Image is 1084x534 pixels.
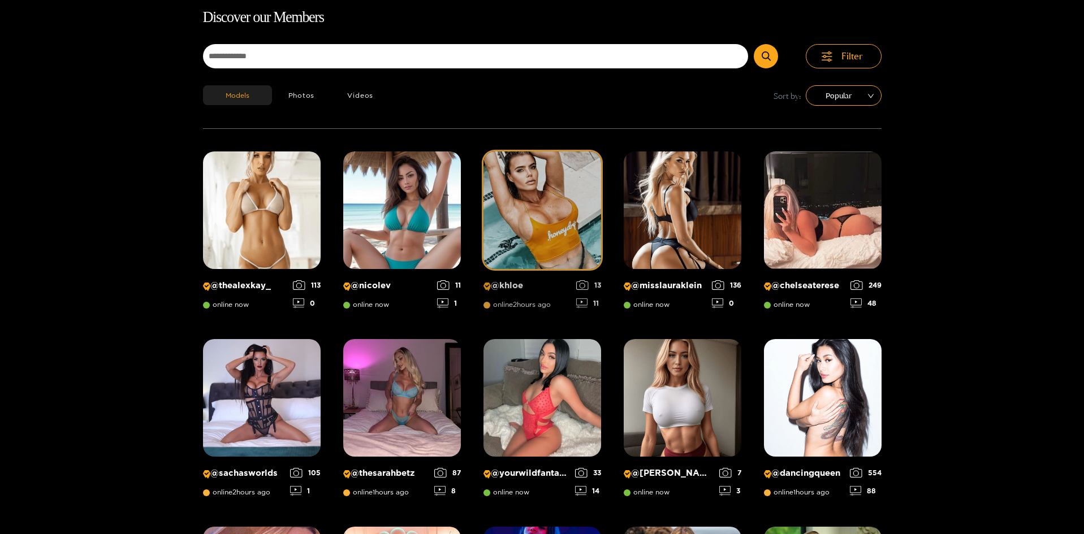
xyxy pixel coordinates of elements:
div: 249 [850,280,882,290]
h1: Discover our Members [203,6,882,29]
div: 136 [712,280,741,290]
p: @ thealexkay_ [203,280,287,291]
button: Videos [331,85,390,105]
button: Submit Search [754,44,778,68]
p: @ thesarahbetz [343,468,429,479]
img: Creator Profile Image: nicolev [343,151,461,269]
div: 33 [575,468,601,477]
div: 48 [850,298,882,308]
a: Creator Profile Image: yourwildfantasyy69@yourwildfantasyy69online now3314 [483,339,601,504]
a: Creator Profile Image: michelle@[PERSON_NAME]online now73 [624,339,741,504]
p: @ misslauraklein [624,280,706,291]
span: online now [483,488,529,496]
div: 554 [850,468,882,477]
img: Creator Profile Image: chelseaterese [764,151,882,269]
img: Creator Profile Image: misslauraklein [624,151,741,269]
div: 13 [576,280,601,290]
img: Creator Profile Image: thesarahbetz [343,339,461,457]
div: 1 [437,298,461,308]
img: Creator Profile Image: thealexkay_ [203,151,321,269]
button: Photos [272,85,331,105]
div: 11 [576,298,601,308]
a: Creator Profile Image: dancingqueen@dancingqueenonline1hours ago55488 [764,339,882,504]
span: online now [764,301,810,309]
img: Creator Profile Image: michelle [624,339,741,457]
button: Filter [806,44,882,68]
span: online 2 hours ago [203,488,270,496]
a: Creator Profile Image: chelseaterese@chelseatereseonline now24948 [764,151,882,316]
span: Filter [841,50,863,63]
span: online now [624,488,670,496]
div: 14 [575,486,601,496]
img: Creator Profile Image: khloe [483,151,601,269]
div: 8 [434,486,461,496]
span: online 1 hours ago [343,488,409,496]
div: 113 [293,280,321,290]
p: @ chelseaterese [764,280,845,291]
span: online now [624,301,670,309]
div: 88 [850,486,882,496]
p: @ [PERSON_NAME] [624,468,714,479]
span: online now [203,301,249,309]
div: 1 [290,486,321,496]
div: 105 [290,468,321,477]
span: online 2 hours ago [483,301,551,309]
span: Sort by: [774,89,801,102]
p: @ dancingqueen [764,468,844,479]
span: Popular [814,87,873,104]
div: 11 [437,280,461,290]
a: Creator Profile Image: thealexkay_@thealexkay_online now1130 [203,151,321,316]
img: Creator Profile Image: sachasworlds [203,339,321,457]
a: Creator Profile Image: nicolev@nicolevonline now111 [343,151,461,316]
p: @ nicolev [343,280,431,291]
div: 0 [712,298,741,308]
p: @ yourwildfantasyy69 [483,468,569,479]
button: Models [203,85,272,105]
div: 7 [719,468,741,477]
p: @ khloe [483,280,571,291]
a: Creator Profile Image: khloe@khloeonline2hours ago1311 [483,151,601,316]
a: Creator Profile Image: sachasworlds@sachasworldsonline2hours ago1051 [203,339,321,504]
img: Creator Profile Image: yourwildfantasyy69 [483,339,601,457]
div: 0 [293,298,321,308]
div: sort [806,85,882,106]
a: Creator Profile Image: misslauraklein@misslaurakleinonline now1360 [624,151,741,316]
img: Creator Profile Image: dancingqueen [764,339,882,457]
a: Creator Profile Image: thesarahbetz@thesarahbetzonline1hours ago878 [343,339,461,504]
span: online now [343,301,389,309]
div: 3 [719,486,741,496]
p: @ sachasworlds [203,468,284,479]
span: online 1 hours ago [764,488,830,496]
div: 87 [434,468,461,477]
